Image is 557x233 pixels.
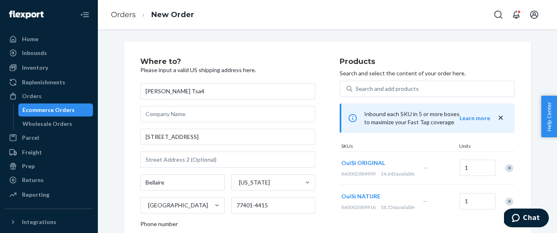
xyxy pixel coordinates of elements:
[22,176,44,184] div: Returns
[505,198,513,206] div: Remove Item
[5,76,93,89] a: Replenishments
[341,204,376,210] span: 860002084916
[341,193,380,200] span: OuiSi NATURE
[5,146,93,159] a: Freight
[340,103,515,133] div: Inbound each SKU in 5 or more boxes to maximize your Fast Tag coverage
[140,174,225,191] input: City
[238,178,239,187] input: [US_STATE]
[140,220,178,231] span: Phone number
[148,201,208,209] div: [GEOGRAPHIC_DATA]
[5,215,93,229] button: Integrations
[5,90,93,103] a: Orders
[380,204,415,210] span: 18,156 available
[460,160,495,176] input: Quantity
[22,78,65,86] div: Replenishments
[340,69,515,77] p: Search and select the content of your order here.
[140,129,315,145] input: Street Address
[140,106,315,122] input: Company Name
[508,7,524,23] button: Open notifications
[423,198,428,204] span: —
[22,191,49,199] div: Reporting
[140,58,315,66] h2: Where to?
[140,66,315,74] p: Please input a valid US shipping address here.
[341,159,385,167] button: OuiSi ORIGINAL
[341,192,380,200] button: OuiSi NATURE
[231,197,316,213] input: ZIP Code
[460,114,490,122] button: Learn more
[104,3,201,27] ol: breadcrumbs
[9,11,44,19] img: Flexport logo
[5,61,93,74] a: Inventory
[341,171,376,177] span: 860002084909
[22,35,38,43] div: Home
[5,46,93,59] a: Inbounds
[140,152,315,168] input: Street Address 2 (Optional)
[22,162,35,170] div: Prep
[340,58,515,66] h2: Products
[77,7,93,23] button: Close Navigation
[22,134,39,142] div: Parcel
[460,193,495,209] input: Quantity
[22,148,42,156] div: Freight
[504,209,549,229] iframe: Opens a widget where you can chat to one of our agents
[526,7,542,23] button: Open account menu
[22,120,72,128] div: Wholesale Orders
[505,164,513,172] div: Remove Item
[5,160,93,173] a: Prep
[490,7,506,23] button: Open Search Box
[380,171,415,177] span: 14,645 available
[458,143,494,151] div: Units
[18,117,93,130] a: Wholesale Orders
[341,159,385,166] span: OuiSi ORIGINAL
[5,131,93,144] a: Parcel
[22,92,42,100] div: Orders
[497,114,505,122] button: close
[111,10,136,19] a: Orders
[147,201,148,209] input: [GEOGRAPHIC_DATA]
[151,10,194,19] a: New Order
[239,178,270,187] div: [US_STATE]
[340,143,458,151] div: SKUs
[541,96,557,137] button: Help Center
[423,164,428,171] span: —
[5,188,93,201] a: Reporting
[356,85,419,93] div: Search and add products
[18,103,93,116] a: Ecommerce Orders
[22,106,75,114] div: Ecommerce Orders
[22,218,56,226] div: Integrations
[5,33,93,46] a: Home
[22,49,47,57] div: Inbounds
[22,64,48,72] div: Inventory
[5,174,93,187] a: Returns
[140,83,315,99] input: First & Last Name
